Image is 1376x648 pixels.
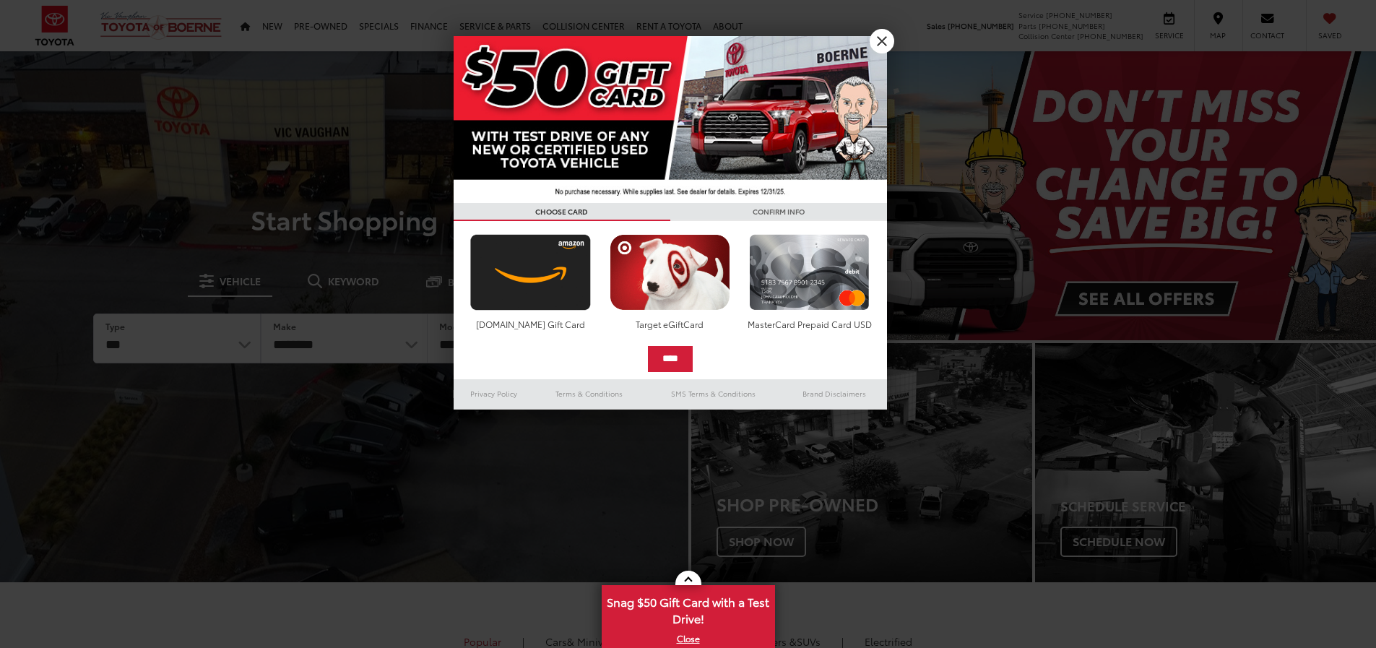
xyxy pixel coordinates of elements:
[454,203,670,221] h3: CHOOSE CARD
[745,318,873,330] div: MasterCard Prepaid Card USD
[467,234,594,311] img: amazoncard.png
[606,234,734,311] img: targetcard.png
[745,234,873,311] img: mastercard.png
[603,587,774,631] span: Snag $50 Gift Card with a Test Drive!
[782,385,887,402] a: Brand Disclaimers
[454,36,887,203] img: 42635_top_851395.jpg
[606,318,734,330] div: Target eGiftCard
[645,385,782,402] a: SMS Terms & Conditions
[670,203,887,221] h3: CONFIRM INFO
[467,318,594,330] div: [DOMAIN_NAME] Gift Card
[534,385,644,402] a: Terms & Conditions
[454,385,535,402] a: Privacy Policy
